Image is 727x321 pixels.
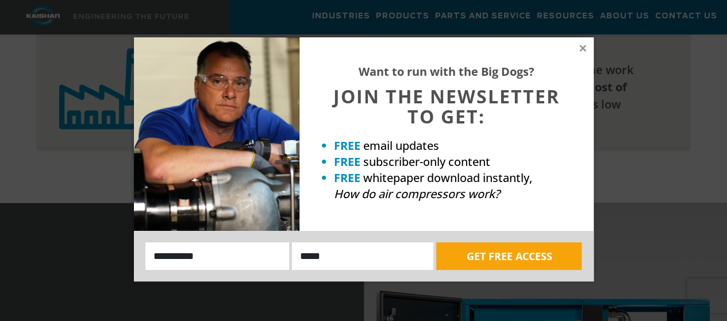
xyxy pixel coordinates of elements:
span: email updates [363,138,439,153]
span: whitepaper download instantly, [363,170,532,185]
strong: FREE [334,154,360,169]
span: subscriber-only content [363,154,490,169]
strong: Want to run with the Big Dogs? [359,64,534,79]
input: Email [292,242,433,270]
strong: FREE [334,170,360,185]
button: GET FREE ACCESS [436,242,582,270]
span: JOIN THE NEWSLETTER TO GET: [333,84,560,129]
input: Name: [145,242,290,270]
button: Close [578,43,588,53]
strong: FREE [334,138,360,153]
em: How do air compressors work? [334,186,500,202]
